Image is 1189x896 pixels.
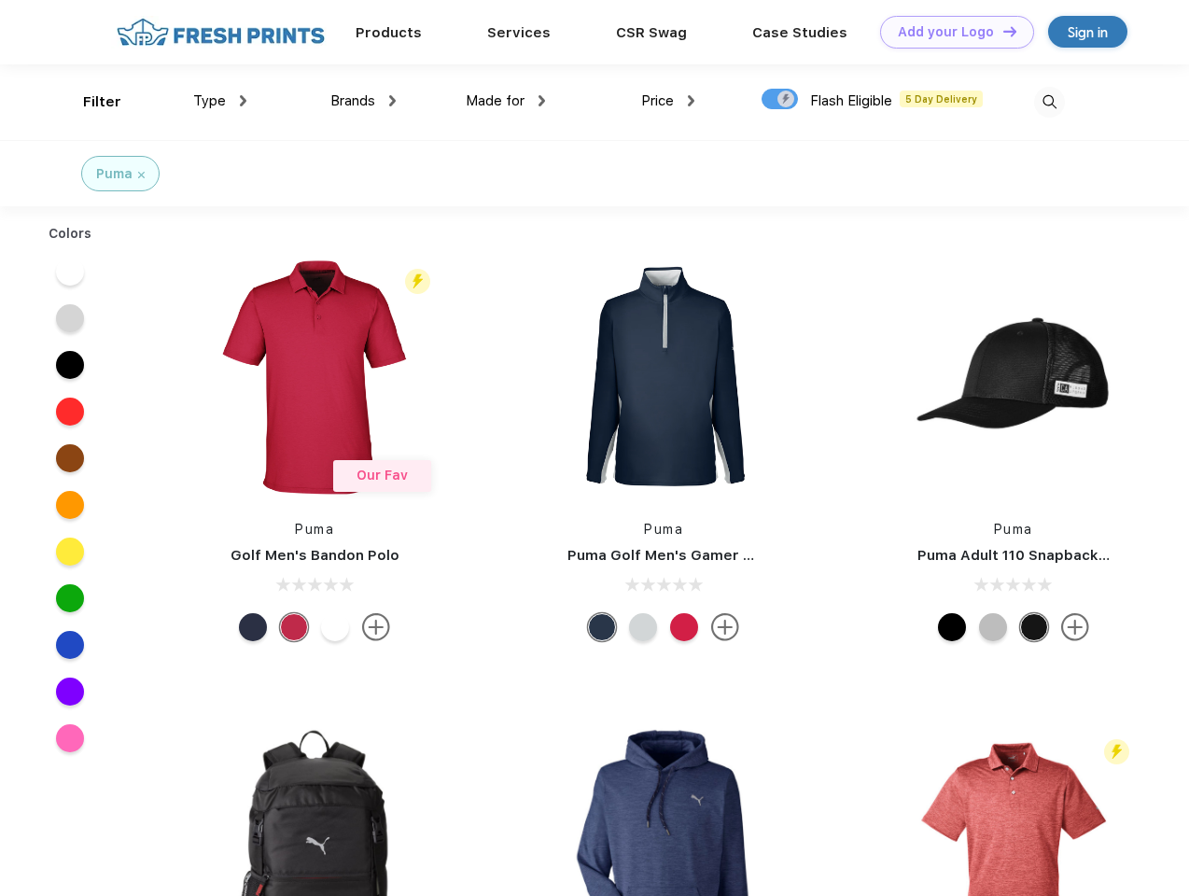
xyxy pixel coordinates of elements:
[711,613,739,641] img: more.svg
[389,95,396,106] img: dropdown.png
[330,92,375,109] span: Brands
[994,522,1033,537] a: Puma
[356,24,422,41] a: Products
[1104,739,1129,764] img: flash_active_toggle.svg
[644,522,683,537] a: Puma
[111,16,330,49] img: fo%20logo%202.webp
[688,95,694,106] img: dropdown.png
[889,253,1138,501] img: func=resize&h=266
[96,164,133,184] div: Puma
[641,92,674,109] span: Price
[405,269,430,294] img: flash_active_toggle.svg
[1068,21,1108,43] div: Sign in
[539,95,545,106] img: dropdown.png
[280,613,308,641] div: Ski Patrol
[900,91,983,107] span: 5 Day Delivery
[1061,613,1089,641] img: more.svg
[979,613,1007,641] div: Quarry with Brt Whit
[362,613,390,641] img: more.svg
[466,92,525,109] span: Made for
[670,613,698,641] div: Ski Patrol
[539,253,788,501] img: func=resize&h=266
[295,522,334,537] a: Puma
[231,547,399,564] a: Golf Men's Bandon Polo
[898,24,994,40] div: Add your Logo
[35,224,106,244] div: Colors
[616,24,687,41] a: CSR Swag
[138,172,145,178] img: filter_cancel.svg
[938,613,966,641] div: Pma Blk Pma Blk
[1003,26,1016,36] img: DT
[1034,87,1065,118] img: desktop_search.svg
[240,95,246,106] img: dropdown.png
[567,547,862,564] a: Puma Golf Men's Gamer Golf Quarter-Zip
[810,92,892,109] span: Flash Eligible
[190,253,439,501] img: func=resize&h=266
[83,91,121,113] div: Filter
[239,613,267,641] div: Navy Blazer
[487,24,551,41] a: Services
[588,613,616,641] div: Navy Blazer
[629,613,657,641] div: High Rise
[1020,613,1048,641] div: Pma Blk with Pma Blk
[193,92,226,109] span: Type
[1048,16,1127,48] a: Sign in
[321,613,349,641] div: Bright White
[357,468,408,483] span: Our Fav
